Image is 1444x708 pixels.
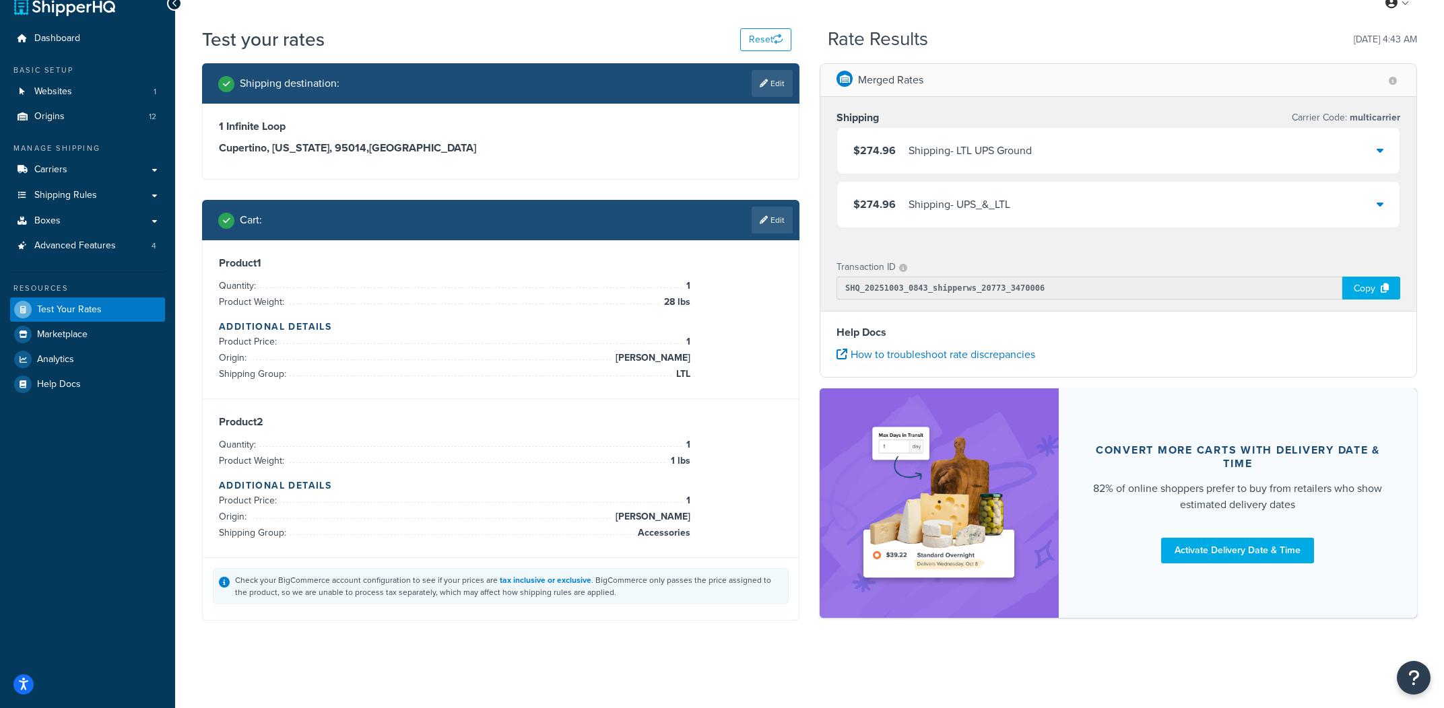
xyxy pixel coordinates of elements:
[240,214,262,226] h2: Cart :
[10,26,165,51] a: Dashboard
[10,209,165,234] a: Boxes
[683,437,690,453] span: 1
[10,79,165,104] li: Websites
[855,409,1023,598] img: feature-image-ddt-36eae7f7280da8017bfb280eaccd9c446f90b1fe08728e4019434db127062ab4.png
[1161,538,1314,563] a: Activate Delivery Date & Time
[853,197,896,212] span: $274.96
[219,454,288,468] span: Product Weight:
[836,324,1400,341] h4: Help Docs
[752,70,793,97] a: Edit
[34,164,67,176] span: Carriers
[612,350,690,366] span: [PERSON_NAME]
[612,509,690,525] span: [PERSON_NAME]
[1091,481,1385,513] div: 82% of online shoppers prefer to buy from retailers who show estimated delivery dates
[37,354,74,365] span: Analytics
[10,322,165,347] a: Marketplace
[752,207,793,234] a: Edit
[34,33,80,44] span: Dashboard
[10,104,165,129] li: Origins
[37,379,81,390] span: Help Docs
[634,525,690,541] span: Accessories
[219,334,280,349] span: Product Price:
[240,77,339,90] h2: Shipping destination :
[661,294,690,310] span: 28 lbs
[37,304,102,316] span: Test Your Rates
[1397,661,1431,695] button: Open Resource Center
[34,190,97,201] span: Shipping Rules
[219,256,783,270] h3: Product 1
[853,143,896,158] span: $274.96
[10,372,165,396] a: Help Docs
[202,26,325,52] h1: Test your rates
[10,79,165,104] a: Websites1
[219,526,290,540] span: Shipping Group:
[34,86,72,98] span: Websites
[219,351,250,365] span: Origin:
[10,183,165,208] a: Shipping Rules
[683,493,690,509] span: 1
[219,493,280,507] span: Product Price:
[828,29,928,50] h2: Rate Results
[10,234,165,258] a: Advanced Features4
[149,111,156,122] span: 12
[683,278,690,294] span: 1
[10,297,165,322] a: Test Your Rates
[1091,444,1385,470] div: Convert more carts with delivery date & time
[10,347,165,371] a: Analytics
[683,334,690,350] span: 1
[667,453,690,469] span: 1 lbs
[219,415,783,429] h3: Product 2
[10,143,165,154] div: Manage Shipping
[1342,277,1400,299] div: Copy
[1347,110,1400,125] span: multicarrier
[219,479,783,493] h4: Additional Details
[219,320,783,334] h4: Additional Details
[219,295,288,309] span: Product Weight:
[836,347,1035,362] a: How to troubleshoot rate discrepancies
[500,574,591,586] a: tax inclusive or exclusive
[909,195,1010,214] div: Shipping - UPS_&_LTL
[1354,30,1417,49] p: [DATE] 4:43 AM
[1292,108,1400,127] p: Carrier Code:
[235,574,783,598] div: Check your BigCommerce account configuration to see if your prices are . BigCommerce only passes ...
[219,141,783,155] h3: Cupertino, [US_STATE], 95014 , [GEOGRAPHIC_DATA]
[836,258,896,277] p: Transaction ID
[909,141,1032,160] div: Shipping - LTL UPS Ground
[836,111,879,125] h3: Shipping
[34,111,65,122] span: Origins
[10,234,165,258] li: Advanced Features
[673,366,690,382] span: LTL
[152,240,156,252] span: 4
[10,65,165,76] div: Basic Setup
[219,437,259,452] span: Quantity:
[34,215,61,227] span: Boxes
[219,120,783,133] h3: 1 Infinite Loop
[219,509,250,524] span: Origin:
[34,240,116,252] span: Advanced Features
[740,28,791,51] button: Reset
[858,71,923,90] p: Merged Rates
[10,283,165,294] div: Resources
[10,157,165,182] a: Carriers
[154,86,156,98] span: 1
[37,329,88,341] span: Marketplace
[10,104,165,129] a: Origins12
[219,367,290,381] span: Shipping Group:
[219,279,259,293] span: Quantity:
